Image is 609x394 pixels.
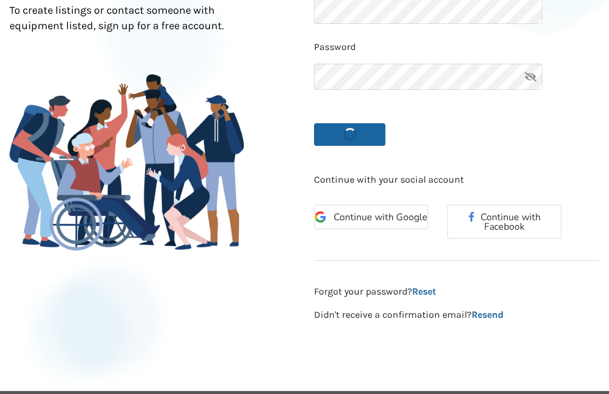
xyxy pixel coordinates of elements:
p: Continue with your social account [314,173,599,187]
img: Family Gathering [10,74,244,251]
p: To create listings or contact someone with equipment listed, sign up for a free account. [10,3,244,33]
p: Didn't receive a confirmation email? [314,308,599,322]
p: Forgot your password? [314,285,599,299]
button: Log in [314,123,385,146]
p: Password [314,40,599,54]
a: Resend [472,309,504,320]
span: Continue with Google [334,212,428,222]
a: Reset [412,286,436,297]
button: Continue with Facebook [447,205,561,239]
button: Continue with Google [314,205,428,229]
img: Google Icon [315,211,326,223]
